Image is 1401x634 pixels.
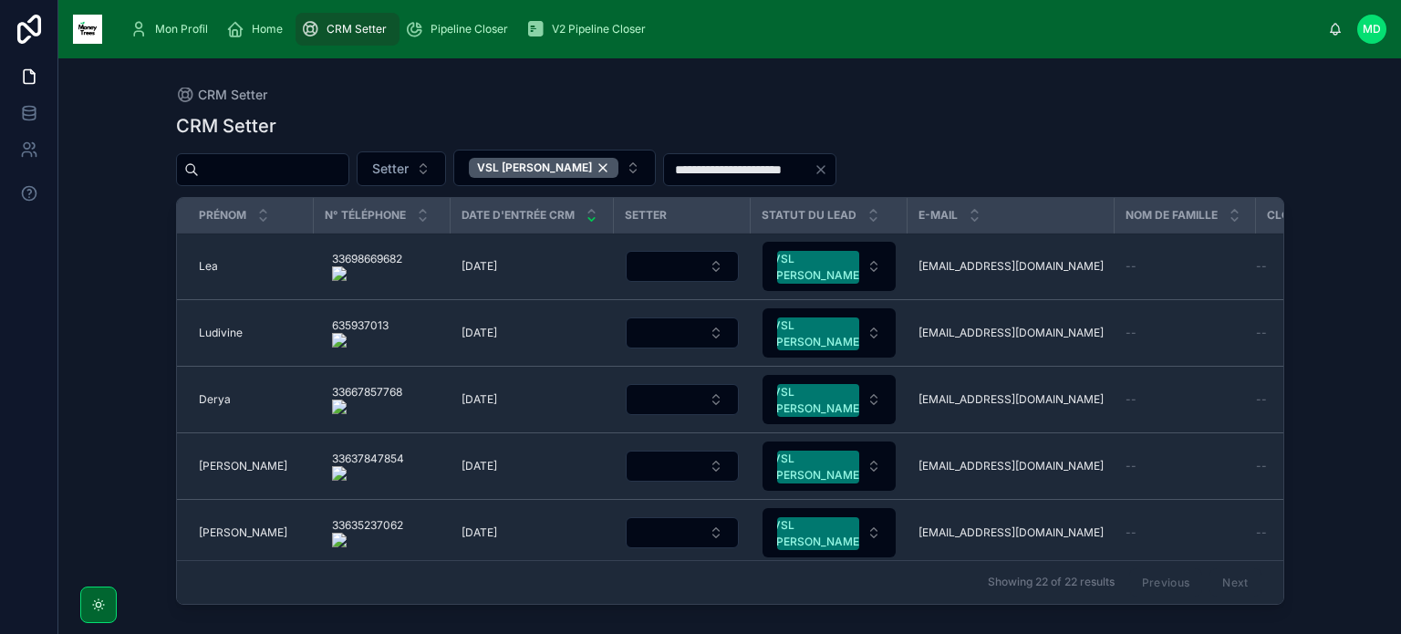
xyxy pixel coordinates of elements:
[1126,459,1245,473] a: --
[462,208,575,223] span: Date d'entrée CRM
[325,444,440,488] a: 33637847854
[453,150,656,186] button: Select Button
[762,374,897,425] a: Select Button
[1267,208,1311,223] span: Closer
[124,13,221,46] a: Mon Profil
[1126,326,1136,340] span: --
[1256,259,1267,274] span: --
[625,516,740,549] a: Select Button
[1256,392,1267,407] span: --
[626,517,739,548] button: Select Button
[1256,525,1267,540] span: --
[199,326,303,340] a: Ludivine
[762,507,897,558] a: Select Button
[332,452,404,465] onoff-telecom-ce-phone-number-wrapper: 33637847854
[1126,259,1245,274] a: --
[462,326,603,340] a: [DATE]
[221,13,296,46] a: Home
[918,259,1104,274] a: [EMAIL_ADDRESS][DOMAIN_NAME]
[199,392,303,407] a: Derya
[199,259,303,274] a: Lea
[155,22,208,36] span: Mon Profil
[1126,259,1136,274] span: --
[325,311,440,355] a: 635937013
[625,208,667,223] span: Setter
[1363,22,1381,36] span: MD
[625,317,740,349] a: Select Button
[626,384,739,415] button: Select Button
[762,241,897,292] a: Select Button
[1256,259,1371,274] a: --
[332,533,403,547] img: actions-icon.png
[462,525,497,540] span: [DATE]
[762,441,897,492] a: Select Button
[332,385,402,399] onoff-telecom-ce-phone-number-wrapper: 33667857768
[773,517,863,550] div: VSL [PERSON_NAME]
[626,317,739,348] button: Select Button
[462,326,497,340] span: [DATE]
[773,384,863,417] div: VSL [PERSON_NAME]
[625,250,740,283] a: Select Button
[1256,525,1371,540] a: --
[198,86,267,104] span: CRM Setter
[199,259,218,274] span: Lea
[1126,525,1245,540] a: --
[117,9,1328,49] div: scrollable content
[431,22,508,36] span: Pipeline Closer
[327,22,387,36] span: CRM Setter
[814,162,835,177] button: Clear
[1256,459,1267,473] span: --
[332,318,389,332] onoff-telecom-ce-phone-number-wrapper: 635937013
[199,326,243,340] span: Ludivine
[763,308,896,358] button: Select Button
[918,459,1104,473] span: [EMAIL_ADDRESS][DOMAIN_NAME]
[918,392,1104,407] a: [EMAIL_ADDRESS][DOMAIN_NAME]
[918,525,1104,540] a: [EMAIL_ADDRESS][DOMAIN_NAME]
[462,392,603,407] a: [DATE]
[773,451,863,483] div: VSL [PERSON_NAME]
[332,400,402,414] img: actions-icon.png
[252,22,283,36] span: Home
[462,459,497,473] span: [DATE]
[325,244,440,288] a: 33698669682
[462,459,603,473] a: [DATE]
[357,151,446,186] button: Select Button
[462,259,603,274] a: [DATE]
[1126,459,1136,473] span: --
[199,525,303,540] a: [PERSON_NAME]
[918,326,1104,340] a: [EMAIL_ADDRESS][DOMAIN_NAME]
[625,450,740,483] a: Select Button
[199,459,287,473] span: [PERSON_NAME]
[462,259,497,274] span: [DATE]
[296,13,400,46] a: CRM Setter
[626,451,739,482] button: Select Button
[552,22,646,36] span: V2 Pipeline Closer
[1126,208,1218,223] span: Nom de famille
[1126,392,1245,407] a: --
[332,466,404,481] img: actions-icon.png
[763,508,896,557] button: Select Button
[763,242,896,291] button: Select Button
[1256,326,1371,340] a: --
[1256,459,1371,473] a: --
[199,525,287,540] span: [PERSON_NAME]
[773,317,863,350] div: VSL [PERSON_NAME]
[332,266,402,281] img: actions-icon.png
[176,113,276,139] h1: CRM Setter
[199,392,231,407] span: Derya
[762,208,856,223] span: Statut du lead
[462,392,497,407] span: [DATE]
[332,518,403,532] onoff-telecom-ce-phone-number-wrapper: 33635237062
[462,525,603,540] a: [DATE]
[469,158,618,178] div: VSL [PERSON_NAME]
[325,378,440,421] a: 33667857768
[400,13,521,46] a: Pipeline Closer
[372,160,409,178] span: Setter
[1256,392,1371,407] a: --
[199,208,246,223] span: Prénom
[763,442,896,491] button: Select Button
[1126,525,1136,540] span: --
